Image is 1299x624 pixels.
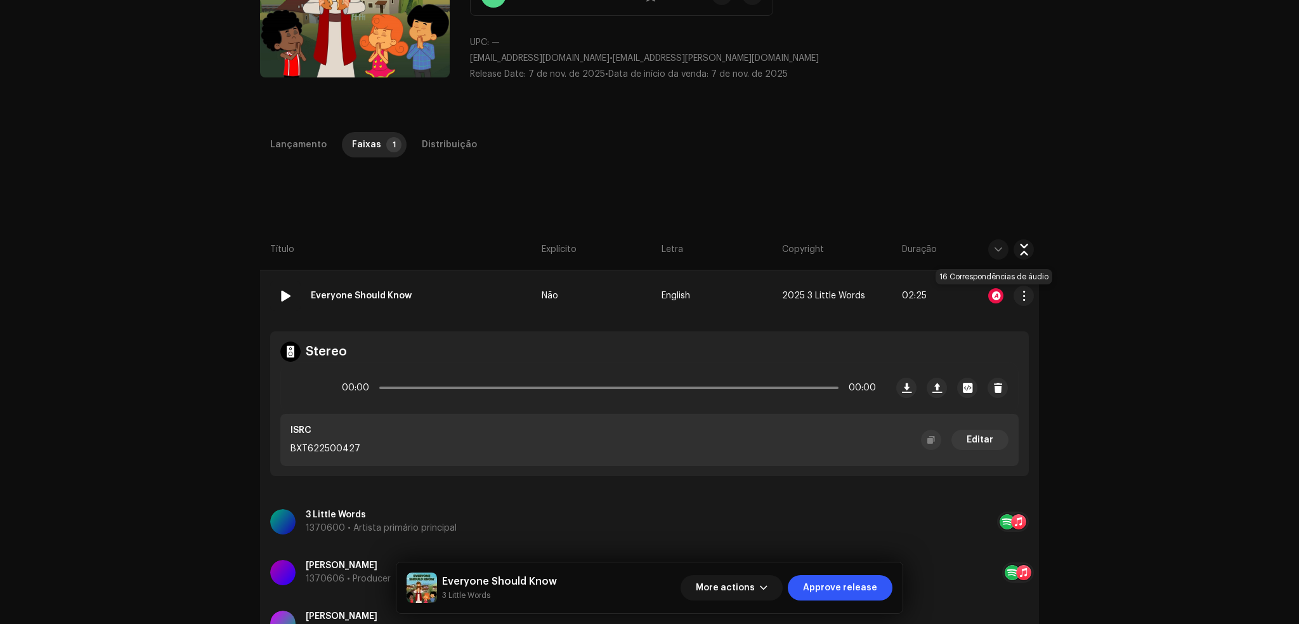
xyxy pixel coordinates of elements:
span: Letra [662,243,683,256]
button: Approve release [788,575,892,601]
h4: Stereo [306,344,347,359]
span: Copyright [782,243,824,256]
span: Release Date: [470,70,526,79]
span: Título [270,243,294,256]
p: ISRC [290,424,360,437]
span: More actions [696,575,755,601]
span: [EMAIL_ADDRESS][PERSON_NAME][DOMAIN_NAME] [613,54,819,63]
img: 40988624-6ca5-46d1-a04a-0d1753cd36c2 [407,573,437,603]
span: 00:00 [844,375,876,401]
p: [PERSON_NAME] [306,559,391,573]
span: 2025 3 Little Words [782,291,865,301]
strong: Everyone Should Know [311,283,412,309]
button: More actions [681,575,783,601]
span: [EMAIL_ADDRESS][DOMAIN_NAME] [470,54,610,63]
span: Approve release [803,575,877,601]
p: [PERSON_NAME] [306,610,542,623]
div: Faixas [352,132,381,157]
p: 3 Little Words [306,508,457,522]
p-badge: 1 [386,137,401,152]
span: 7 de nov. de 2025 [711,70,788,79]
p: 1370600 • Artista primário principal [306,522,457,535]
span: Editar [967,427,993,453]
p: BXT622500427 [290,442,360,456]
img: stereo.svg [280,342,301,362]
span: — [492,38,500,47]
span: Data de início da venda: [608,70,708,79]
span: 00:00 [342,375,374,401]
h5: Everyone Should Know [442,574,557,589]
span: Duração [902,243,937,256]
p: • [470,52,1039,65]
span: Não [542,291,558,301]
span: 7 de nov. de 2025 [528,70,605,79]
span: UPC: [470,38,489,47]
span: English [662,291,690,301]
div: Lançamento [270,132,327,157]
span: • [470,70,608,79]
span: Explícito [542,243,577,256]
div: Distribuição [422,132,477,157]
div: 01 [270,281,301,311]
button: Editar [951,430,1009,450]
small: Everyone Should Know [442,589,557,602]
p: 1370606 • Producer [306,573,391,586]
span: 02:25 [902,291,927,300]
